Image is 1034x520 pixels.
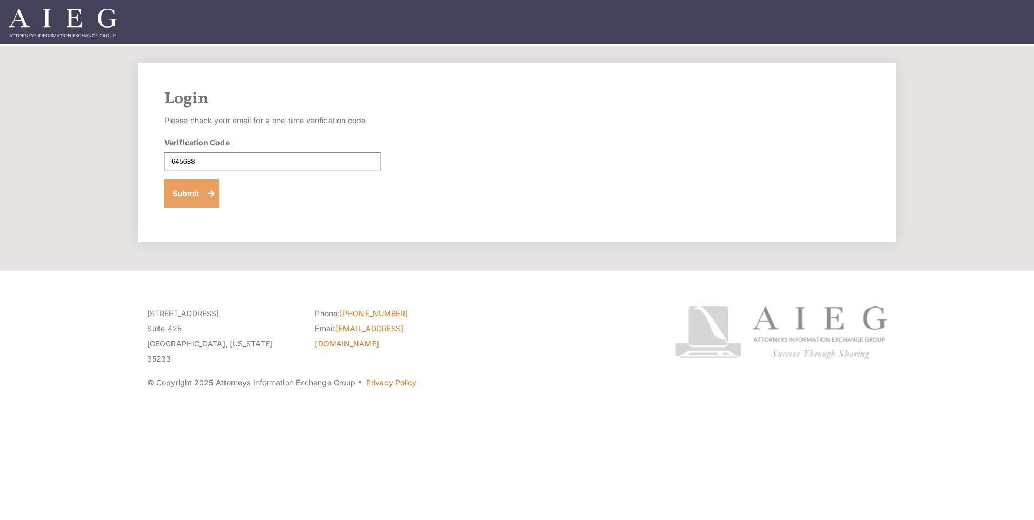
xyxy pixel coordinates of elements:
label: Verification Code [164,137,230,148]
button: Submit [164,179,219,208]
a: Privacy Policy [366,378,416,387]
p: [STREET_ADDRESS] Suite 425 [GEOGRAPHIC_DATA], [US_STATE] 35233 [147,306,299,366]
h2: Login [164,89,870,109]
span: · [357,382,362,388]
img: Attorneys Information Exchange Group [9,9,117,37]
img: Attorneys Information Exchange Group logo [675,306,887,359]
p: © Copyright 2025 Attorneys Information Exchange Group [147,375,634,390]
p: Please check your email for a one-time verification code [164,113,381,128]
a: [EMAIL_ADDRESS][DOMAIN_NAME] [315,324,403,348]
a: [PHONE_NUMBER] [340,309,408,318]
li: Email: [315,321,466,351]
li: Phone: [315,306,466,321]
